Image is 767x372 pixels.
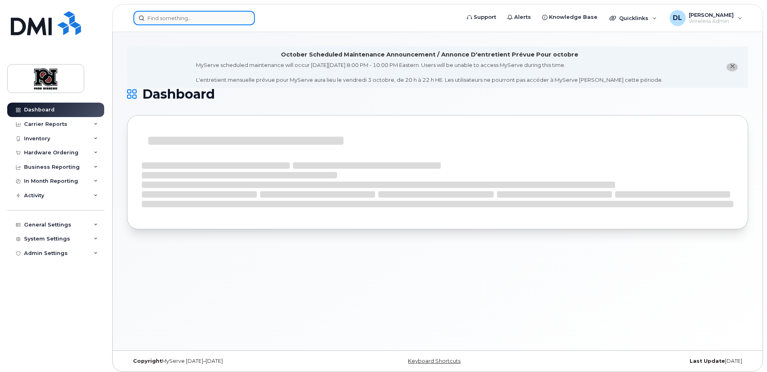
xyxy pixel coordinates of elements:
div: October Scheduled Maintenance Announcement / Annonce D'entretient Prévue Pour octobre [281,51,578,59]
a: Keyboard Shortcuts [408,358,460,364]
div: MyServe scheduled maintenance will occur [DATE][DATE] 8:00 PM - 10:00 PM Eastern. Users will be u... [196,61,663,84]
strong: Copyright [133,358,162,364]
div: MyServe [DATE]–[DATE] [127,358,334,364]
div: [DATE] [541,358,748,364]
span: Dashboard [142,88,215,100]
strong: Last Update [690,358,725,364]
button: close notification [727,63,738,71]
